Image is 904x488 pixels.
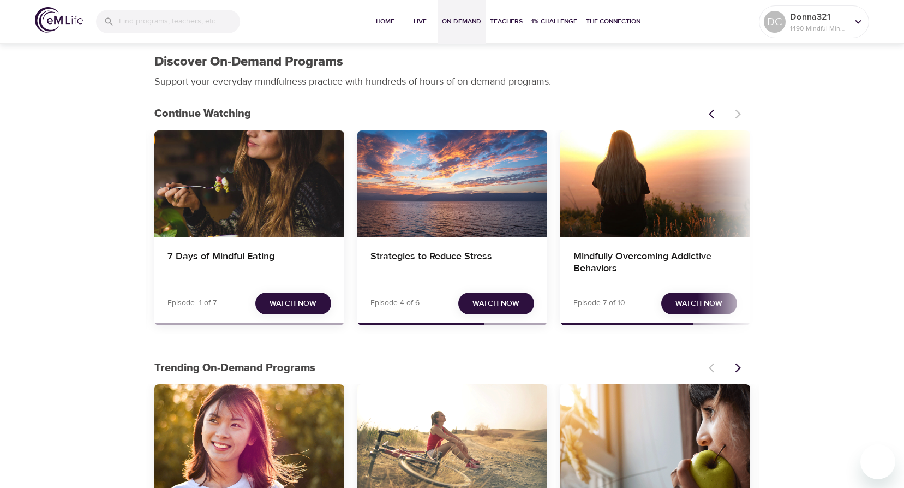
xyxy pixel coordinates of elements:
[661,293,737,315] button: Watch Now
[586,16,640,27] span: The Connection
[790,23,848,33] p: 1490 Mindful Minutes
[442,16,481,27] span: On-Demand
[154,54,343,70] h1: Discover On-Demand Programs
[119,10,240,33] input: Find programs, teachers, etc...
[154,74,564,89] p: Support your everyday mindfulness practice with hundreds of hours of on-demand programs.
[270,297,316,311] span: Watch Now
[573,251,737,277] h4: Mindfully Overcoming Addictive Behaviors
[407,16,433,27] span: Live
[167,251,331,277] h4: 7 Days of Mindful Eating
[531,16,577,27] span: 1% Challenge
[154,360,702,376] p: Trending On-Demand Programs
[860,444,895,479] iframe: Button to launch messaging window
[154,108,702,120] h3: Continue Watching
[372,16,398,27] span: Home
[472,297,519,311] span: Watch Now
[702,102,726,126] button: Previous items
[790,10,848,23] p: Donna321
[167,297,217,309] p: Episode -1 of 7
[357,130,547,237] button: Strategies to Reduce Stress
[675,297,722,311] span: Watch Now
[154,130,344,237] button: 7 Days of Mindful Eating
[458,293,534,315] button: Watch Now
[370,251,534,277] h4: Strategies to Reduce Stress
[370,297,420,309] p: Episode 4 of 6
[560,130,750,237] button: Mindfully Overcoming Addictive Behaviors
[573,297,625,309] p: Episode 7 of 10
[255,293,331,315] button: Watch Now
[726,356,750,380] button: Next items
[35,7,83,33] img: logo
[764,11,786,33] div: DC
[490,16,523,27] span: Teachers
